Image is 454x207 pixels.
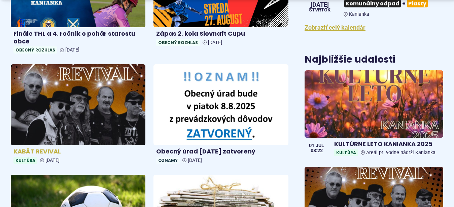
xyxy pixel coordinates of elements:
[156,30,285,38] h4: Zápas 2. kola Slovnaft Cupu
[45,158,60,163] span: [DATE]
[13,148,143,156] h4: KABÁT REVIVAL
[208,40,222,45] span: [DATE]
[188,158,202,163] span: [DATE]
[366,150,435,156] span: Areál pri vodne nádrži Kanianka
[305,24,365,31] a: Zobraziť celý kalendár
[334,140,441,148] h4: KULTÚRNE LETO KANIANKA 2025
[65,47,79,53] span: [DATE]
[13,46,57,54] span: Obecný rozhlas
[305,55,395,65] h3: Najbližšie udalosti
[156,148,285,156] h4: Obecný úrad [DATE] zatvorený
[309,143,314,148] span: 01
[316,143,324,148] span: júl
[156,39,200,46] span: Obecný rozhlas
[309,2,330,8] span: [DATE]
[13,30,143,45] h4: Finále THL a 4. ročník o pohár starostu obce
[334,149,358,156] span: Kultúra
[349,11,369,17] span: Kanianka
[153,64,288,167] a: Obecný úrad [DATE] zatvorený Oznamy [DATE]
[11,64,145,167] a: KABÁT REVIVAL Kultúra [DATE]
[156,157,180,164] span: Oznamy
[309,148,324,153] span: 08:22
[13,157,37,164] span: Kultúra
[305,70,443,159] a: KULTÚRNE LETO KANIANKA 2025 KultúraAreál pri vodne nádrži Kanianka 01 júl 08:22
[309,8,330,12] span: štvrtok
